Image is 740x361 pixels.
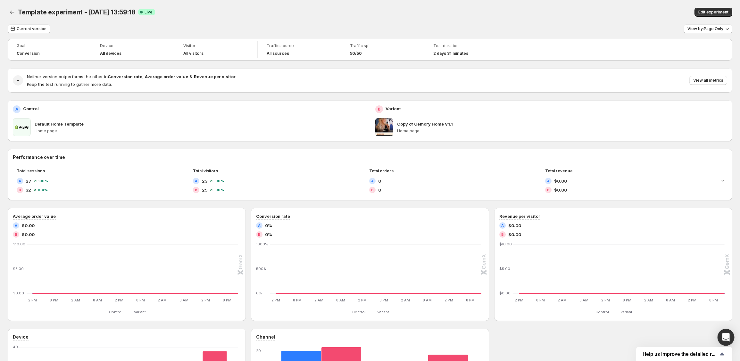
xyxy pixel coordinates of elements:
[271,298,280,302] text: 2 PM
[13,213,56,219] h3: Average order value
[27,74,237,79] span: Neither version outperforms the other in .
[158,298,167,302] text: 2 AM
[267,43,332,48] span: Traffic source
[709,298,718,302] text: 8 PM
[375,118,393,136] img: Copy of Gemory Home V1.1
[15,224,17,227] h2: A
[379,298,388,302] text: 8 PM
[499,242,512,246] text: $10.00
[615,308,635,316] button: Variant
[13,118,31,136] img: Default Home Template
[256,213,290,219] h3: Conversion rate
[223,298,231,302] text: 8 PM
[214,179,224,183] span: 100 %
[35,121,84,127] p: Default Home Template
[397,121,453,127] p: Copy of Gemory Home V1.1
[501,233,504,236] h2: B
[718,176,727,185] button: Expand chart
[350,51,362,56] span: 50/50
[258,224,261,227] h2: A
[179,298,188,302] text: 8 AM
[267,43,332,57] a: Traffic sourceAll sources
[369,168,394,173] span: Total orders
[8,24,50,33] button: Current version
[23,105,39,112] p: Control
[183,51,204,56] h4: All visitors
[499,267,510,271] text: $5.00
[202,178,207,184] span: 23
[214,188,224,192] span: 100 %
[71,298,80,302] text: 2 AM
[371,188,374,192] h2: B
[93,298,102,302] text: 8 AM
[265,231,272,238] span: 0%
[508,231,521,238] span: $0.00
[256,349,261,353] text: 20
[687,26,723,31] span: View by: Page Only
[8,8,17,17] button: Back
[17,43,82,57] a: GoalConversion
[22,231,35,238] span: $0.00
[17,77,19,84] h2: -
[378,107,380,112] h2: B
[554,187,567,193] span: $0.00
[19,179,21,183] h2: A
[499,291,511,295] text: $0.00
[100,51,121,56] h4: All devices
[128,308,148,316] button: Variant
[545,168,573,173] span: Total revenue
[13,334,29,340] h3: Device
[15,107,18,112] h2: A
[688,298,696,302] text: 2 PM
[15,233,17,236] h2: B
[136,298,145,302] text: 8 PM
[256,291,262,295] text: 0%
[336,298,345,302] text: 8 AM
[109,309,122,315] span: Control
[26,178,31,184] span: 27
[38,179,48,183] span: 100 %
[579,298,588,302] text: 8 AM
[195,179,197,183] h2: A
[18,8,136,16] span: Template experiment - [DATE] 13:59:18
[13,345,18,349] text: 40
[350,43,415,57] a: Traffic split50/50
[13,154,727,160] h2: Performance over time
[666,298,675,302] text: 8 AM
[386,105,401,112] p: Variant
[183,43,248,57] a: VisitorAll visitors
[100,43,165,57] a: DeviceAll devices
[256,267,267,271] text: 500%
[13,242,25,246] text: $10.00
[256,334,275,340] h3: Channel
[100,43,165,48] span: Device
[145,74,188,79] strong: Average order value
[536,298,545,302] text: 8 PM
[433,43,499,57] a: Test duration2 days 31 minutes
[590,308,611,316] button: Control
[258,233,261,236] h2: B
[433,51,468,56] span: 2 days 31 minutes
[499,213,540,219] h3: Revenue per visitor
[643,351,718,357] span: Help us improve the detailed report for A/B campaigns
[643,350,726,358] button: Show survey - Help us improve the detailed report for A/B campaigns
[145,10,153,15] span: Live
[142,74,144,79] strong: ,
[346,308,368,316] button: Control
[515,298,523,302] text: 2 PM
[358,298,367,302] text: 2 PM
[547,188,550,192] h2: B
[698,10,728,15] span: Edit experiment
[17,43,82,48] span: Goal
[377,309,389,315] span: Variant
[202,187,207,193] span: 25
[26,187,31,193] span: 32
[689,76,727,85] button: View all metrics
[27,82,112,87] span: Keep the test running to gather more data.
[201,298,210,302] text: 2 PM
[644,298,653,302] text: 2 AM
[35,128,365,134] p: Home page
[17,168,45,173] span: Total sessions
[371,308,392,316] button: Variant
[595,309,609,315] span: Control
